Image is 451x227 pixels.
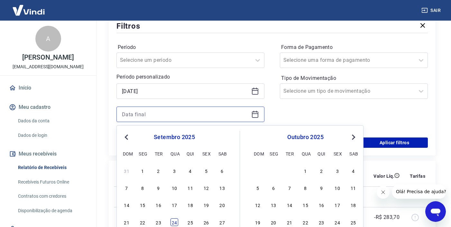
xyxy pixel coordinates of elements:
div: Choose segunda-feira, 20 de outubro de 2025 [270,218,277,226]
iframe: Fechar mensagem [377,186,390,199]
div: dom [123,150,131,157]
div: Choose quarta-feira, 24 de setembro de 2025 [170,218,178,226]
div: dom [254,150,262,157]
div: Choose terça-feira, 30 de setembro de 2025 [286,167,293,175]
button: Aplicar filtros [361,137,428,148]
div: Choose domingo, 14 de setembro de 2025 [123,201,131,209]
div: sex [202,150,210,157]
div: Choose sábado, 13 de setembro de 2025 [218,184,226,192]
div: Choose quinta-feira, 16 de outubro de 2025 [318,201,325,209]
div: Choose quarta-feira, 15 de outubro de 2025 [302,201,309,209]
div: Choose domingo, 12 de outubro de 2025 [254,201,262,209]
div: Choose sexta-feira, 19 de setembro de 2025 [202,201,210,209]
div: Choose sexta-feira, 12 de setembro de 2025 [202,184,210,192]
a: Relatório de Recebíveis [15,161,88,174]
div: Choose quinta-feira, 23 de outubro de 2025 [318,218,325,226]
div: Choose segunda-feira, 29 de setembro de 2025 [270,167,277,175]
div: Choose terça-feira, 9 de setembro de 2025 [155,184,162,192]
div: Choose terça-feira, 7 de outubro de 2025 [286,184,293,192]
button: Previous Month [123,133,130,141]
div: Choose sábado, 4 de outubro de 2025 [349,167,357,175]
input: Data inicial [122,86,249,96]
div: Choose sexta-feira, 3 de outubro de 2025 [334,167,341,175]
div: Choose domingo, 19 de outubro de 2025 [254,218,262,226]
div: Choose quinta-feira, 18 de setembro de 2025 [187,201,194,209]
div: Choose domingo, 7 de setembro de 2025 [123,184,131,192]
div: sab [218,150,226,157]
button: Meu cadastro [8,100,88,114]
a: Recebíveis Futuros Online [15,175,88,189]
div: Choose quinta-feira, 4 de setembro de 2025 [187,167,194,175]
div: Choose terça-feira, 2 de setembro de 2025 [155,167,162,175]
a: Disponibilização de agenda [15,204,88,217]
div: Choose quarta-feira, 10 de setembro de 2025 [170,184,178,192]
label: Tipo de Movimentação [281,74,427,82]
a: Dados de login [15,129,88,142]
div: Choose quinta-feira, 2 de outubro de 2025 [318,167,325,175]
p: [EMAIL_ADDRESS][DOMAIN_NAME] [13,63,84,70]
div: ter [155,150,162,157]
div: Choose terça-feira, 21 de outubro de 2025 [286,218,293,226]
div: Choose segunda-feira, 6 de outubro de 2025 [270,184,277,192]
div: qui [318,150,325,157]
div: Choose sexta-feira, 5 de setembro de 2025 [202,167,210,175]
div: Choose sábado, 18 de outubro de 2025 [349,201,357,209]
iframe: Botão para abrir a janela de mensagens [425,201,446,222]
p: [PERSON_NAME] [22,54,74,61]
div: Choose terça-feira, 14 de outubro de 2025 [286,201,293,209]
div: Choose quinta-feira, 11 de setembro de 2025 [187,184,194,192]
div: Choose sexta-feira, 10 de outubro de 2025 [334,184,341,192]
button: Next Month [350,133,357,141]
input: Data final [122,109,249,119]
h5: Filtros [116,21,140,31]
iframe: Mensagem da empresa [392,184,446,199]
div: Choose segunda-feira, 13 de outubro de 2025 [270,201,277,209]
p: -R$ 283,70 [374,213,400,221]
div: setembro 2025 [122,133,227,141]
label: Forma de Pagamento [281,43,427,51]
a: Início [8,81,88,95]
div: Choose sexta-feira, 26 de setembro de 2025 [202,218,210,226]
button: Sair [420,5,443,16]
div: Choose sábado, 6 de setembro de 2025 [218,167,226,175]
div: Choose segunda-feira, 15 de setembro de 2025 [139,201,146,209]
p: Valor Líq. [373,173,394,179]
label: Período [118,43,263,51]
div: qua [170,150,178,157]
div: seg [270,150,277,157]
div: Choose segunda-feira, 1 de setembro de 2025 [139,167,146,175]
div: Choose domingo, 31 de agosto de 2025 [123,167,131,175]
div: Choose sábado, 20 de setembro de 2025 [218,201,226,209]
div: seg [139,150,146,157]
div: Choose quarta-feira, 1 de outubro de 2025 [302,167,309,175]
div: Choose quarta-feira, 8 de outubro de 2025 [302,184,309,192]
div: outubro 2025 [253,133,358,141]
div: Choose sábado, 27 de setembro de 2025 [218,218,226,226]
div: Choose segunda-feira, 8 de setembro de 2025 [139,184,146,192]
div: Choose quinta-feira, 9 de outubro de 2025 [318,184,325,192]
a: Contratos com credores [15,190,88,203]
button: Meus recebíveis [8,147,88,161]
div: sex [334,150,341,157]
img: Vindi [8,0,50,20]
div: Choose quarta-feira, 3 de setembro de 2025 [170,167,178,175]
p: Período personalizado [116,73,264,81]
div: qui [187,150,194,157]
div: A [35,26,61,52]
div: Choose domingo, 21 de setembro de 2025 [123,218,131,226]
div: qua [302,150,309,157]
div: Choose domingo, 5 de outubro de 2025 [254,184,262,192]
div: Choose sábado, 25 de outubro de 2025 [349,218,357,226]
div: ter [286,150,293,157]
div: Choose domingo, 28 de setembro de 2025 [254,167,262,175]
div: Choose quarta-feira, 17 de setembro de 2025 [170,201,178,209]
div: Choose quinta-feira, 25 de setembro de 2025 [187,218,194,226]
span: Olá! Precisa de ajuda? [4,5,54,10]
div: Choose segunda-feira, 22 de setembro de 2025 [139,218,146,226]
a: Dados da conta [15,114,88,128]
div: Choose sexta-feira, 17 de outubro de 2025 [334,201,341,209]
div: sab [349,150,357,157]
div: Choose sexta-feira, 24 de outubro de 2025 [334,218,341,226]
div: Choose terça-feira, 16 de setembro de 2025 [155,201,162,209]
p: Tarifas [410,173,425,179]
